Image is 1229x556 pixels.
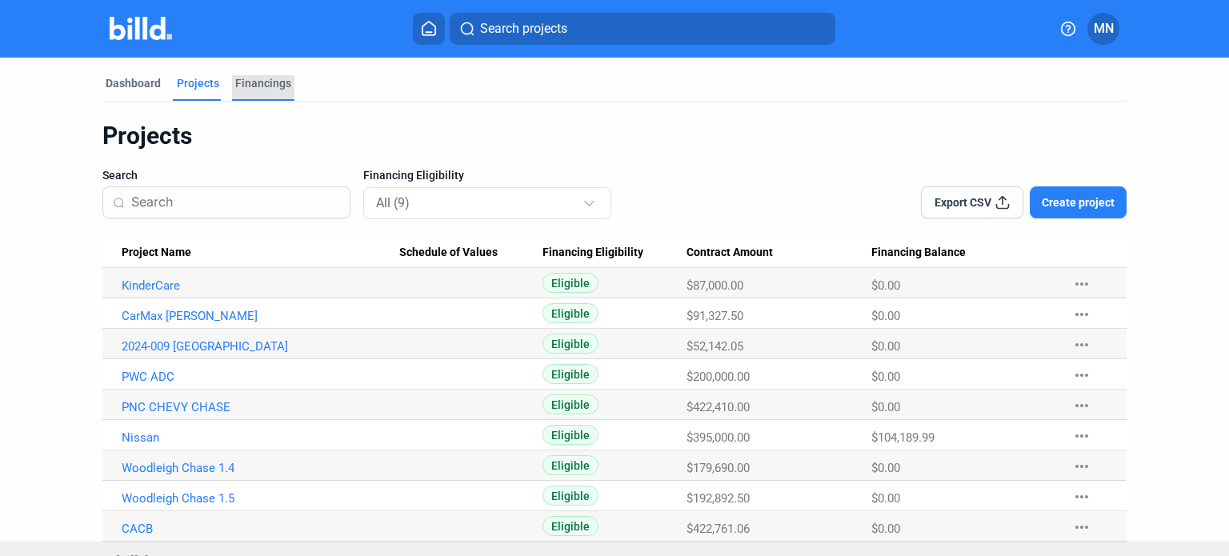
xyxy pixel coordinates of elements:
span: Eligible [542,334,598,354]
span: Export CSV [935,194,991,210]
span: $0.00 [871,370,900,384]
span: $0.00 [871,309,900,323]
div: Schedule of Values [399,246,542,260]
span: Eligible [542,486,598,506]
span: $0.00 [871,461,900,475]
span: Search [102,167,138,183]
div: Financings [235,75,291,91]
div: Contract Amount [687,246,871,260]
span: Financing Balance [871,246,966,260]
span: $0.00 [871,522,900,536]
span: $0.00 [871,400,900,414]
a: CarMax [PERSON_NAME] [122,309,399,323]
div: Projects [102,121,1127,151]
span: $104,189.99 [871,430,935,445]
a: 2024-009 [GEOGRAPHIC_DATA] [122,339,399,354]
div: Dashboard [106,75,161,91]
span: Eligible [542,364,598,384]
a: PWC ADC [122,370,399,384]
span: Eligible [542,303,598,323]
span: Create project [1042,194,1115,210]
mat-icon: more_horiz [1072,305,1091,324]
span: $0.00 [871,491,900,506]
div: Financing Eligibility [542,246,687,260]
span: Eligible [542,425,598,445]
span: Contract Amount [687,246,773,260]
mat-icon: more_horiz [1072,426,1091,446]
input: Search [131,186,340,219]
button: MN [1087,13,1119,45]
button: Export CSV [921,186,1023,218]
span: $192,892.50 [687,491,750,506]
a: Woodleigh Chase 1.5 [122,491,399,506]
span: Eligible [542,394,598,414]
mat-icon: more_horiz [1072,457,1091,476]
span: $0.00 [871,339,900,354]
span: $179,690.00 [687,461,750,475]
mat-icon: more_horiz [1072,487,1091,506]
a: PNC CHEVY CHASE [122,400,399,414]
span: Financing Eligibility [363,167,464,183]
mat-icon: more_horiz [1072,518,1091,537]
mat-icon: more_horiz [1072,335,1091,354]
span: $0.00 [871,278,900,293]
div: Project Name [122,246,399,260]
span: Financing Eligibility [542,246,643,260]
span: $395,000.00 [687,430,750,445]
span: Eligible [542,516,598,536]
div: Projects [177,75,219,91]
span: MN [1094,19,1114,38]
span: $200,000.00 [687,370,750,384]
mat-icon: more_horiz [1072,274,1091,294]
div: Financing Balance [871,246,1056,260]
span: $422,410.00 [687,400,750,414]
span: Search projects [480,19,567,38]
mat-select-trigger: All (9) [376,195,410,210]
button: Create project [1030,186,1127,218]
span: $87,000.00 [687,278,743,293]
a: CACB [122,522,399,536]
mat-icon: more_horiz [1072,366,1091,385]
mat-icon: more_horiz [1072,396,1091,415]
span: Eligible [542,455,598,475]
span: Schedule of Values [399,246,498,260]
button: Search projects [450,13,835,45]
a: KinderCare [122,278,399,293]
img: Billd Company Logo [110,17,173,40]
span: $52,142.05 [687,339,743,354]
span: Eligible [542,273,598,293]
a: Nissan [122,430,399,445]
span: $422,761.06 [687,522,750,536]
span: $91,327.50 [687,309,743,323]
span: Project Name [122,246,191,260]
a: Woodleigh Chase 1.4 [122,461,399,475]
